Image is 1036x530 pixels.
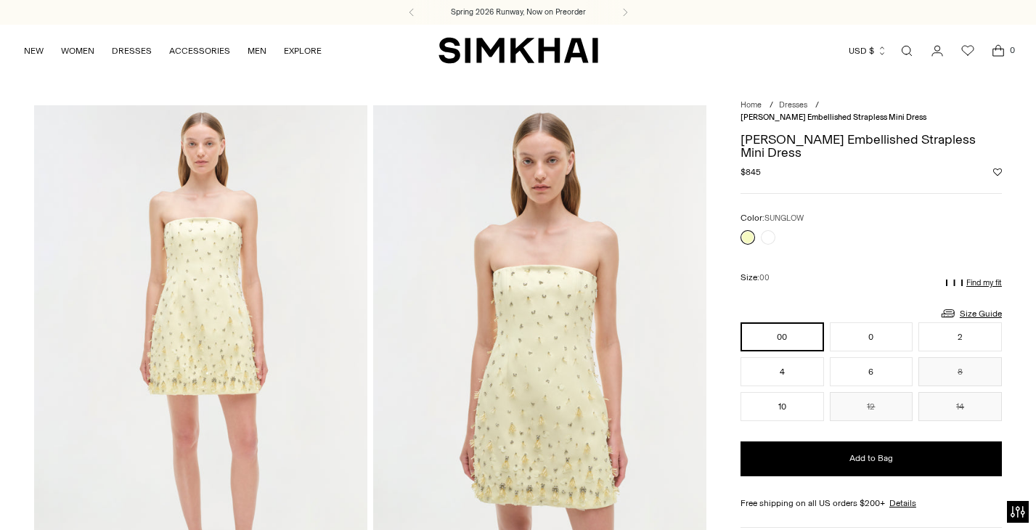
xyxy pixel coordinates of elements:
button: Add to Wishlist [993,168,1002,176]
label: Size: [741,271,770,285]
button: Add to Bag [741,441,1002,476]
button: 6 [830,357,913,386]
button: 12 [830,392,913,421]
div: / [770,99,773,112]
button: 00 [741,322,824,351]
a: Home [741,100,762,110]
nav: breadcrumbs [741,99,1002,123]
a: Wishlist [953,36,982,65]
button: USD $ [849,35,887,67]
button: 4 [741,357,824,386]
a: Go to the account page [923,36,952,65]
label: Color: [741,211,804,225]
span: SUNGLOW [764,213,804,223]
a: Size Guide [939,304,1002,322]
a: SIMKHAI [439,36,598,65]
a: Open cart modal [984,36,1013,65]
a: MEN [248,35,266,67]
a: WOMEN [61,35,94,67]
a: DRESSES [112,35,152,67]
a: EXPLORE [284,35,322,67]
a: Dresses [779,100,807,110]
div: Free shipping on all US orders $200+ [741,497,1002,510]
div: / [815,99,819,112]
span: 0 [1006,44,1019,57]
a: NEW [24,35,44,67]
a: Open search modal [892,36,921,65]
h1: [PERSON_NAME] Embellished Strapless Mini Dress [741,133,1002,159]
a: Details [889,497,916,510]
button: 2 [918,322,1002,351]
button: 0 [830,322,913,351]
span: [PERSON_NAME] Embellished Strapless Mini Dress [741,113,926,122]
button: 14 [918,392,1002,421]
span: 00 [759,273,770,282]
a: ACCESSORIES [169,35,230,67]
span: Add to Bag [849,452,893,465]
button: 10 [741,392,824,421]
span: $845 [741,166,761,179]
button: 8 [918,357,1002,386]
